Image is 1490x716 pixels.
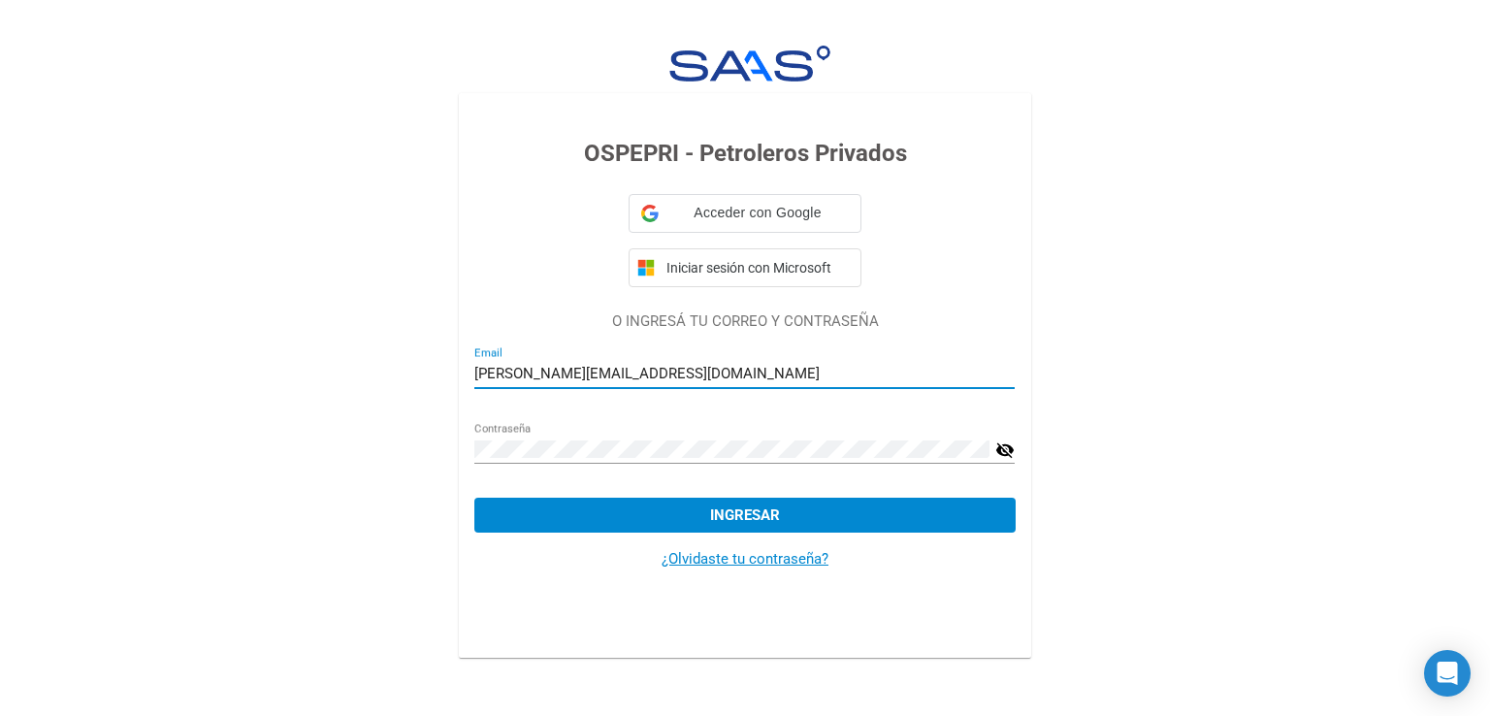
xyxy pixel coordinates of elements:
[663,260,853,276] span: Iniciar sesión con Microsoft
[474,498,1015,533] button: Ingresar
[629,194,861,233] div: Acceder con Google
[474,136,1015,171] h3: OSPEPRI - Petroleros Privados
[995,439,1015,462] mat-icon: visibility_off
[629,248,861,287] button: Iniciar sesión con Microsoft
[710,506,780,524] span: Ingresar
[666,203,849,223] span: Acceder con Google
[1424,650,1471,697] div: Open Intercom Messenger
[474,310,1015,333] p: O INGRESÁ TU CORREO Y CONTRASEÑA
[662,550,828,568] a: ¿Olvidaste tu contraseña?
